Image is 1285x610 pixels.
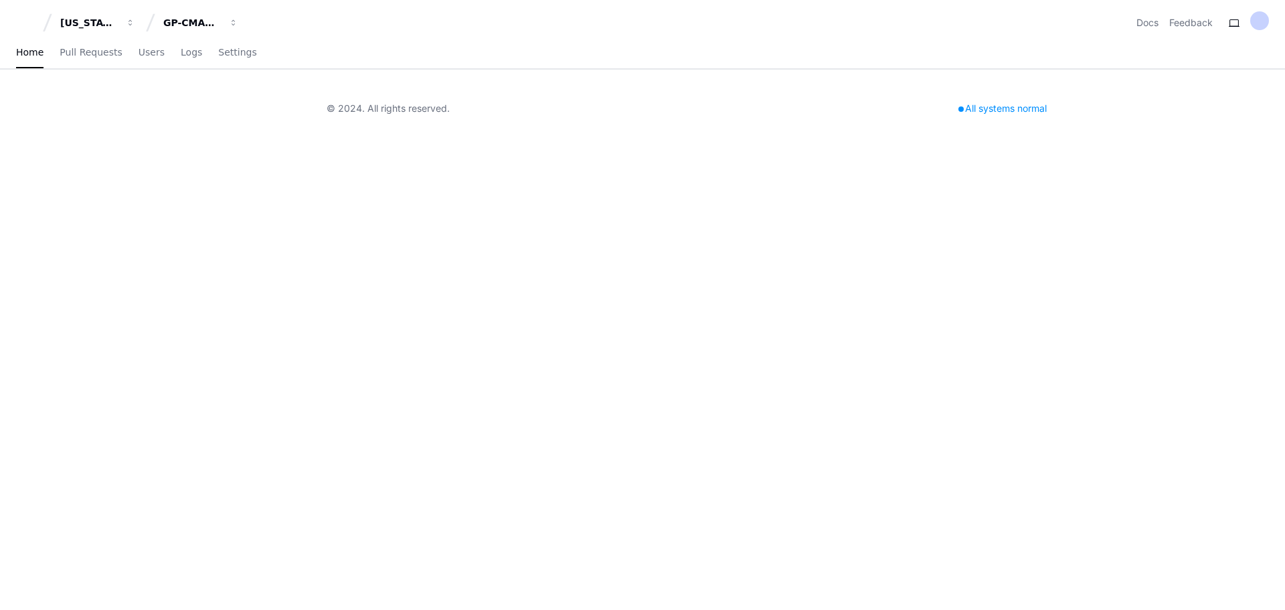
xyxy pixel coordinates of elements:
a: Home [16,37,44,68]
div: [US_STATE] Pacific [60,16,118,29]
a: Docs [1136,16,1159,29]
span: Home [16,48,44,56]
button: [US_STATE] Pacific [55,11,141,35]
div: © 2024. All rights reserved. [327,102,450,115]
div: GP-CMAG-MP2 [163,16,221,29]
div: All systems normal [950,99,1055,118]
button: GP-CMAG-MP2 [158,11,244,35]
a: Pull Requests [60,37,122,68]
span: Settings [218,48,256,56]
span: Pull Requests [60,48,122,56]
a: Users [139,37,165,68]
span: Users [139,48,165,56]
button: Feedback [1169,16,1213,29]
a: Settings [218,37,256,68]
a: Logs [181,37,202,68]
span: Logs [181,48,202,56]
